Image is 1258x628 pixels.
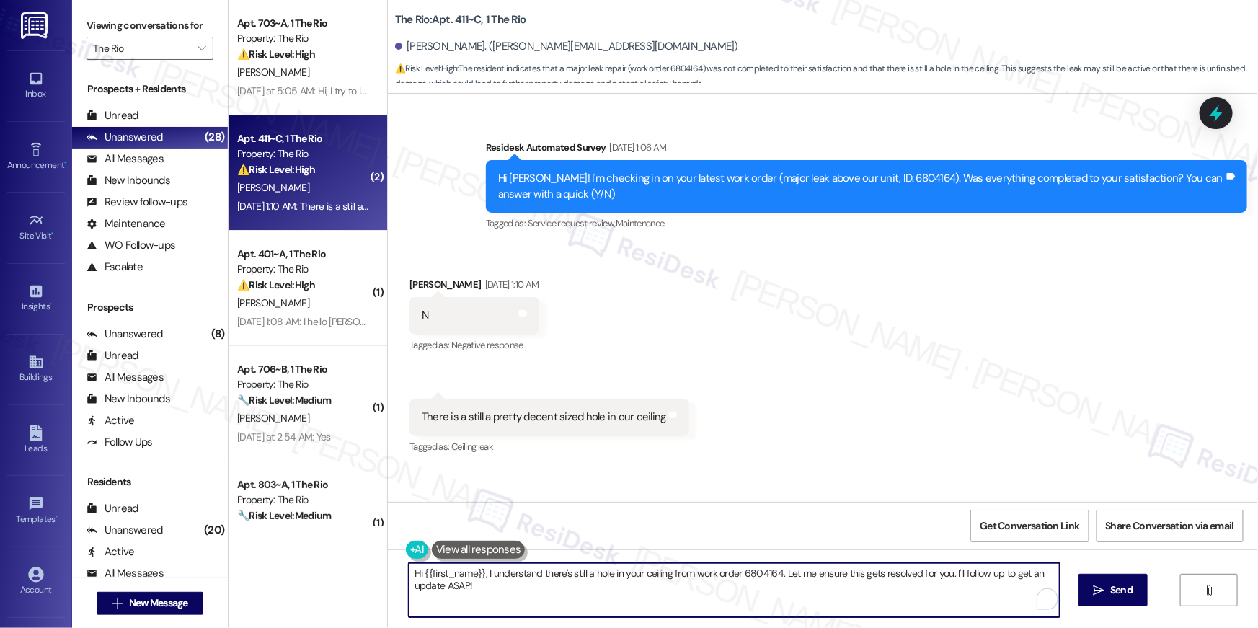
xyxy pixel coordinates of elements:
[409,563,1060,617] textarea: To enrich screen reader interactions, please activate Accessibility in Grammarly extension settings
[7,208,65,247] a: Site Visit •
[7,279,65,318] a: Insights •
[56,512,58,522] span: •
[1204,585,1215,596] i: 
[237,262,371,277] div: Property: The Rio
[482,277,539,292] div: [DATE] 1:10 AM
[237,509,331,522] strong: 🔧 Risk Level: Medium
[237,181,309,194] span: [PERSON_NAME]
[237,16,371,31] div: Apt. 703~A, 1 The Rio
[87,130,163,145] div: Unanswered
[87,216,166,231] div: Maintenance
[87,370,164,385] div: All Messages
[237,377,371,392] div: Property: The Rio
[1110,583,1133,598] span: Send
[422,308,428,323] div: N
[72,474,228,490] div: Residents
[72,81,228,97] div: Prospects + Residents
[237,84,780,97] div: [DATE] at 5:05 AM: Hi, I try to login to the Rio portal for the payment, every time I login, it l...
[1094,585,1104,596] i: 
[237,31,371,46] div: Property: The Rio
[87,238,175,253] div: WO Follow-ups
[87,151,164,167] div: All Messages
[237,146,371,162] div: Property: The Rio
[409,436,689,457] div: Tagged as:
[237,315,775,328] div: [DATE] 1:08 AM: I hello [PERSON_NAME] Yes I will The minimum I will pay is $1000 but I'm gonna do...
[451,339,523,351] span: Negative response
[237,492,371,508] div: Property: The Rio
[237,477,371,492] div: Apt. 803~A, 1 The Rio
[490,500,567,516] div: Collections Status
[87,195,187,210] div: Review follow-ups
[87,327,163,342] div: Unanswered
[52,229,54,239] span: •
[7,66,65,105] a: Inbox
[87,544,135,560] div: Active
[395,12,526,27] b: The Rio: Apt. 411~C, 1 The Rio
[237,278,315,291] strong: ⚠️ Risk Level: High
[87,523,163,538] div: Unanswered
[451,441,493,453] span: Ceiling leak
[237,131,371,146] div: Apt. 411~C, 1 The Rio
[409,335,539,355] div: Tagged as:
[606,140,667,155] div: [DATE] 1:06 AM
[87,392,170,407] div: New Inbounds
[87,413,135,428] div: Active
[1097,510,1244,542] button: Share Conversation via email
[64,158,66,168] span: •
[970,510,1089,542] button: Get Conversation Link
[21,12,50,39] img: ResiDesk Logo
[395,39,738,54] div: [PERSON_NAME]. ([PERSON_NAME][EMAIL_ADDRESS][DOMAIN_NAME])
[567,500,635,516] div: [DATE] at 1:55 PM
[1106,518,1234,534] span: Share Conversation via email
[7,421,65,460] a: Leads
[87,348,138,363] div: Unread
[237,362,371,377] div: Apt. 706~B, 1 The Rio
[7,562,65,601] a: Account
[87,173,170,188] div: New Inbounds
[87,435,153,450] div: Follow Ups
[237,247,371,262] div: Apt. 401~A, 1 The Rio
[1078,574,1148,606] button: Send
[87,501,138,516] div: Unread
[528,217,616,229] span: Service request review ,
[486,140,1247,160] div: Residesk Automated Survey
[486,213,1247,234] div: Tagged as:
[208,323,228,345] div: (8)
[87,14,213,37] label: Viewing conversations for
[50,299,52,309] span: •
[409,277,539,297] div: [PERSON_NAME]
[422,410,666,425] div: There is a still a pretty decent sized hole in our ceiling
[237,412,309,425] span: [PERSON_NAME]
[97,592,203,615] button: New Message
[237,66,309,79] span: [PERSON_NAME]
[237,430,331,443] div: [DATE] at 2:54 AM: Yes
[237,394,331,407] strong: 🔧 Risk Level: Medium
[87,566,164,581] div: All Messages
[237,296,309,309] span: [PERSON_NAME]
[7,350,65,389] a: Buildings
[200,519,228,541] div: (20)
[72,300,228,315] div: Prospects
[7,492,65,531] a: Templates •
[237,48,315,61] strong: ⚠️ Risk Level: High
[237,200,521,213] div: [DATE] 1:10 AM: There is a still a pretty decent sized hole in our ceiling
[93,37,190,60] input: All communities
[616,217,665,229] span: Maintenance
[112,598,123,609] i: 
[980,518,1079,534] span: Get Conversation Link
[395,63,457,74] strong: ⚠️ Risk Level: High
[498,171,1224,202] div: Hi [PERSON_NAME]! I'm checking in on your latest work order (major leak above our unit, ID: 68041...
[201,126,228,149] div: (28)
[237,163,315,176] strong: ⚠️ Risk Level: High
[87,108,138,123] div: Unread
[198,43,205,54] i: 
[395,61,1258,92] span: : The resident indicates that a major leak repair (work order 6804164) was not completed to their...
[129,596,188,611] span: New Message
[87,260,143,275] div: Escalate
